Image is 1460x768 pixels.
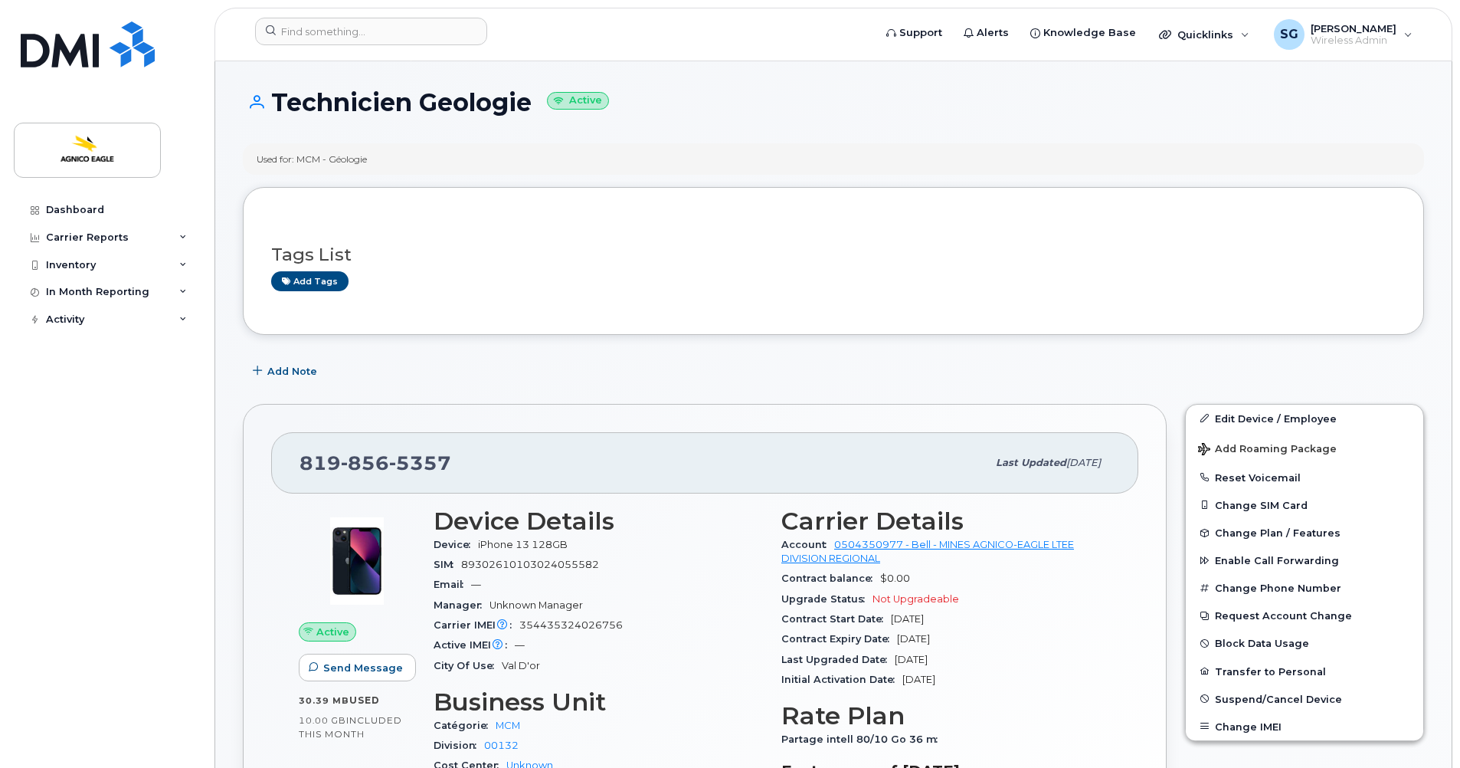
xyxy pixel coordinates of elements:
[434,688,763,716] h3: Business Unit
[1186,519,1423,546] button: Change Plan / Features
[1186,464,1423,491] button: Reset Voicemail
[434,539,478,550] span: Device
[496,720,520,731] a: MCM
[323,661,403,675] span: Send Message
[781,593,872,605] span: Upgrade Status
[341,451,389,474] span: 856
[502,660,540,671] span: Val D'or
[1186,546,1423,574] button: Enable Call Forwarding
[1186,658,1423,685] button: Transfer to Personal
[891,613,924,625] span: [DATE]
[781,654,895,665] span: Last Upgraded Date
[996,457,1066,468] span: Last updated
[1198,443,1337,458] span: Add Roaming Package
[895,654,928,665] span: [DATE]
[1186,405,1423,432] a: Edit Device / Employee
[389,451,451,474] span: 5357
[434,579,471,590] span: Email
[902,674,935,685] span: [DATE]
[781,674,902,685] span: Initial Activation Date
[519,619,623,631] span: 354435324026756
[781,633,897,645] span: Contract Expiry Date
[299,695,349,706] span: 30.39 MB
[299,714,402,740] span: included this month
[471,579,481,590] span: —
[434,660,502,671] span: City Of Use
[547,92,609,110] small: Active
[1215,555,1339,566] span: Enable Call Forwarding
[880,573,910,584] span: $0.00
[243,358,330,386] button: Add Note
[299,715,346,726] span: 10.00 GB
[257,153,367,166] div: Used for: MCM - Géologie
[484,740,519,751] a: 00132
[1186,685,1423,713] button: Suspend/Cancel Device
[434,507,763,535] h3: Device Details
[781,702,1111,730] h3: Rate Plan
[1186,432,1423,464] button: Add Roaming Package
[781,539,1074,564] a: 0504350977 - Bell - MINES AGNICO-EAGLE LTEE DIVISION REGIONAL
[781,507,1111,535] h3: Carrier Details
[349,694,380,706] span: used
[1186,574,1423,602] button: Change Phone Number
[434,559,461,570] span: SIM
[461,559,599,570] span: 89302610103024055582
[243,89,1424,116] h1: Technicien Geologie
[434,720,496,731] span: Catégorie
[271,245,1396,264] h3: Tags List
[781,613,891,625] span: Contract Start Date
[271,271,349,290] a: Add tags
[478,539,568,550] span: iPhone 13 128GB
[781,539,834,550] span: Account
[267,364,317,379] span: Add Note
[1186,491,1423,519] button: Change SIM Card
[1215,527,1341,539] span: Change Plan / Features
[1186,602,1423,629] button: Request Account Change
[316,625,349,639] span: Active
[434,639,515,651] span: Active IMEI
[311,515,403,607] img: image20231002-3703462-1ig824h.jpeg
[781,734,945,745] span: Partage intell 80/10 Go 36 m
[300,451,451,474] span: 819
[299,654,416,681] button: Send Message
[434,599,489,611] span: Manager
[434,740,484,751] span: Division
[781,573,880,584] span: Contract balance
[872,593,959,605] span: Not Upgradeable
[489,599,583,611] span: Unknown Manager
[1066,457,1101,468] span: [DATE]
[515,639,525,651] span: —
[1186,713,1423,740] button: Change IMEI
[897,633,930,645] span: [DATE]
[434,619,519,631] span: Carrier IMEI
[1186,629,1423,657] button: Block Data Usage
[1215,693,1342,704] span: Suspend/Cancel Device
